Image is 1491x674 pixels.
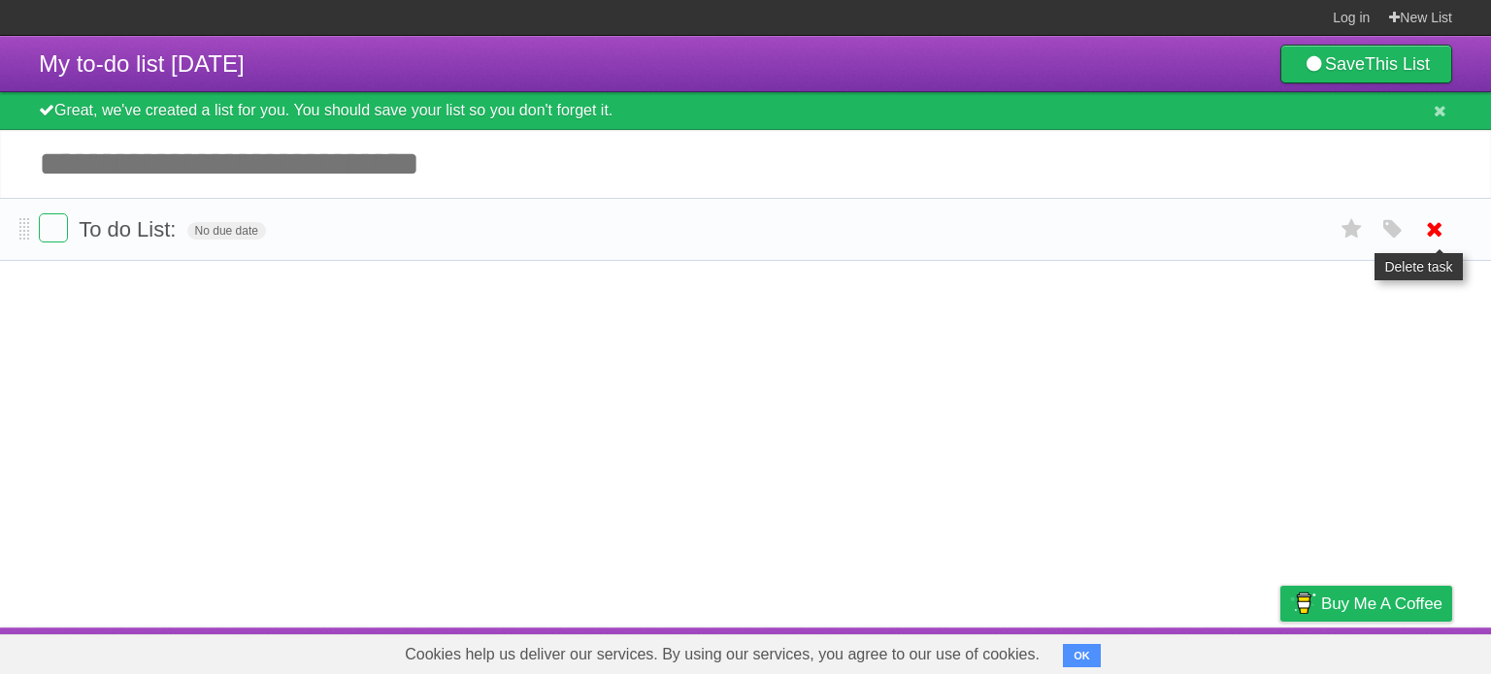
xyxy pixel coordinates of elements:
[1280,586,1452,622] a: Buy me a coffee
[1334,213,1371,245] label: Star task
[1063,644,1101,667] button: OK
[1086,632,1165,669] a: Developers
[79,217,181,241] span: To do List:
[1255,632,1306,669] a: Privacy
[385,635,1059,674] span: Cookies help us deliver our services. By using our services, you agree to our use of cookies.
[1365,54,1430,74] b: This List
[1290,587,1316,620] img: Buy me a coffee
[1330,632,1452,669] a: Suggest a feature
[1189,632,1232,669] a: Terms
[1022,632,1063,669] a: About
[1280,45,1452,83] a: SaveThis List
[39,213,68,242] label: Done
[1321,587,1442,621] span: Buy me a coffee
[39,50,245,77] span: My to-do list [DATE]
[187,222,266,240] span: No due date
